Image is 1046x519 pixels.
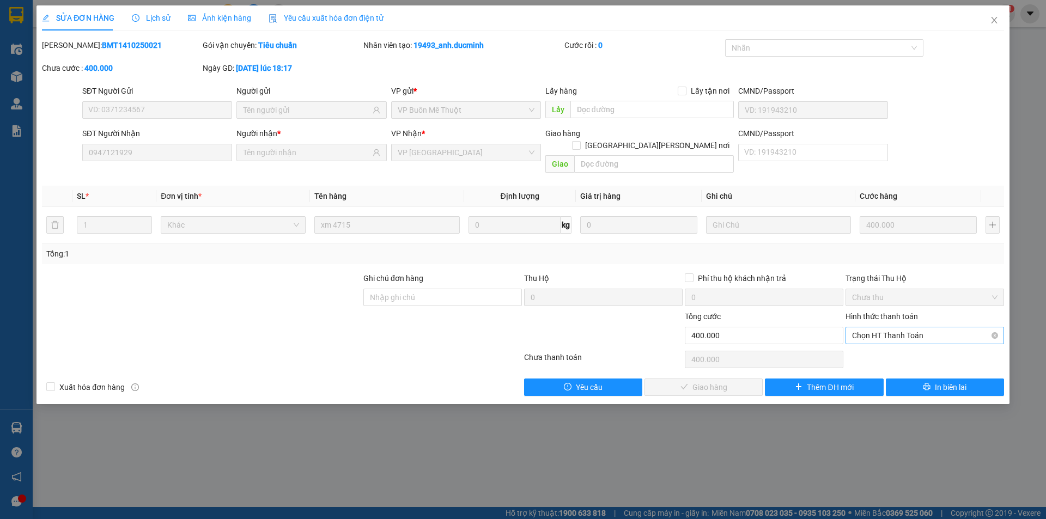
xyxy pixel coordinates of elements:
[852,289,998,306] span: Chưa thu
[258,41,297,50] b: Tiêu chuẩn
[391,129,422,138] span: VP Nhận
[570,101,734,118] input: Dọc đường
[545,87,577,95] span: Lấy hàng
[581,139,734,151] span: [GEOGRAPHIC_DATA][PERSON_NAME] nơi
[694,272,790,284] span: Phí thu hộ khách nhận trả
[161,192,202,200] span: Đơn vị tính
[576,381,603,393] span: Yêu cầu
[82,127,232,139] div: SĐT Người Nhận
[738,127,888,139] div: CMND/Passport
[986,216,1000,234] button: plus
[923,383,931,392] span: printer
[561,216,571,234] span: kg
[685,312,721,321] span: Tổng cước
[686,85,734,97] span: Lấy tận nơi
[391,85,541,97] div: VP gửi
[706,216,851,234] input: Ghi Chú
[807,381,853,393] span: Thêm ĐH mới
[398,144,534,161] span: VP Thủ Đức
[564,383,571,392] span: exclamation-circle
[363,289,522,306] input: Ghi chú đơn hàng
[524,274,549,283] span: Thu Hộ
[413,41,484,50] b: 19493_anh.ducminh
[188,14,251,22] span: Ảnh kiện hàng
[501,192,539,200] span: Định lượng
[236,64,292,72] b: [DATE] lúc 18:17
[363,39,562,51] div: Nhân viên tạo:
[42,14,114,22] span: SỬA ĐƠN HÀNG
[132,14,139,22] span: clock-circle
[935,381,966,393] span: In biên lai
[84,64,113,72] b: 400.000
[738,101,888,119] input: VD: 191943210
[580,216,697,234] input: 0
[82,85,232,97] div: SĐT Người Gửi
[243,104,370,116] input: Tên người gửi
[846,312,918,321] label: Hình thức thanh toán
[765,378,883,396] button: plusThêm ĐH mới
[545,101,570,118] span: Lấy
[545,129,580,138] span: Giao hàng
[46,248,404,260] div: Tổng: 1
[243,146,370,158] input: Tên người nhận
[203,62,361,74] div: Ngày GD:
[564,39,723,51] div: Cước rồi :
[314,216,459,234] input: VD: Bàn, Ghế
[860,192,897,200] span: Cước hàng
[373,106,380,114] span: user
[188,14,196,22] span: picture
[42,39,200,51] div: [PERSON_NAME]:
[46,216,64,234] button: delete
[236,127,386,139] div: Người nhận
[990,16,999,25] span: close
[102,41,162,50] b: BMT1410250021
[203,39,361,51] div: Gói vận chuyển:
[852,327,998,344] span: Chọn HT Thanh Toán
[598,41,603,50] b: 0
[523,351,684,370] div: Chưa thanh toán
[373,149,380,156] span: user
[580,192,621,200] span: Giá trị hàng
[55,381,129,393] span: Xuất hóa đơn hàng
[132,14,171,22] span: Lịch sử
[42,14,50,22] span: edit
[846,272,1004,284] div: Trạng thái Thu Hộ
[524,378,642,396] button: exclamation-circleYêu cầu
[860,216,977,234] input: 0
[42,62,200,74] div: Chưa cước :
[886,378,1004,396] button: printerIn biên lai
[363,274,423,283] label: Ghi chú đơn hàng
[574,155,734,173] input: Dọc đường
[992,332,998,339] span: close-circle
[269,14,384,22] span: Yêu cầu xuất hóa đơn điện tử
[702,186,855,207] th: Ghi chú
[795,383,802,392] span: plus
[167,217,299,233] span: Khác
[398,102,534,118] span: VP Buôn Mê Thuột
[738,85,888,97] div: CMND/Passport
[979,5,1009,36] button: Close
[131,383,139,391] span: info-circle
[545,155,574,173] span: Giao
[269,14,277,23] img: icon
[236,85,386,97] div: Người gửi
[314,192,346,200] span: Tên hàng
[77,192,86,200] span: SL
[644,378,763,396] button: checkGiao hàng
